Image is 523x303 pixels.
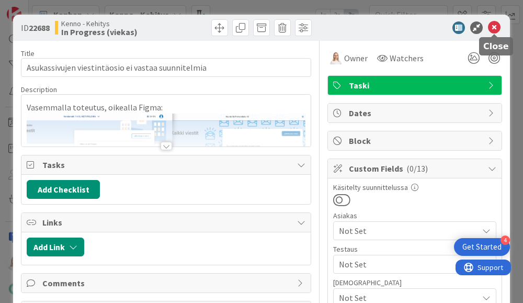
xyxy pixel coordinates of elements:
span: Not Set [339,225,478,237]
img: SL [329,52,342,64]
span: Dates [349,107,483,119]
span: Watchers [390,52,424,64]
span: Kenno - Kehitys [61,19,138,28]
input: type card name here... [21,58,311,77]
div: [DEMOGRAPHIC_DATA] [333,279,496,286]
span: ID [21,21,50,34]
span: Custom Fields [349,162,483,175]
span: ( 0/13 ) [406,163,428,174]
b: 22688 [29,23,50,33]
span: Description [21,85,57,94]
span: Tasks [42,159,292,171]
span: Block [349,134,483,147]
label: Title [21,49,35,58]
h5: Close [483,41,509,51]
div: Testaus [333,245,496,253]
span: Owner [344,52,368,64]
span: Not Set [339,258,478,271]
span: Comments [42,277,292,289]
button: Add Link [27,238,84,256]
b: In Progress (viekas) [61,28,138,36]
div: Open Get Started checklist, remaining modules: 4 [454,238,510,256]
span: Taski [349,79,483,92]
p: Vasemmalla toteutus, oikealla Figma: [27,102,305,114]
span: Support [22,2,48,14]
span: Links [42,216,292,229]
img: screenshot-2025-08-15-at-9-55-38.png [27,114,305,215]
div: Käsitelty suunnittelussa [333,184,496,191]
div: Get Started [462,242,502,252]
button: Add Checklist [27,180,100,199]
div: 4 [501,235,510,245]
div: Asiakas [333,212,496,219]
